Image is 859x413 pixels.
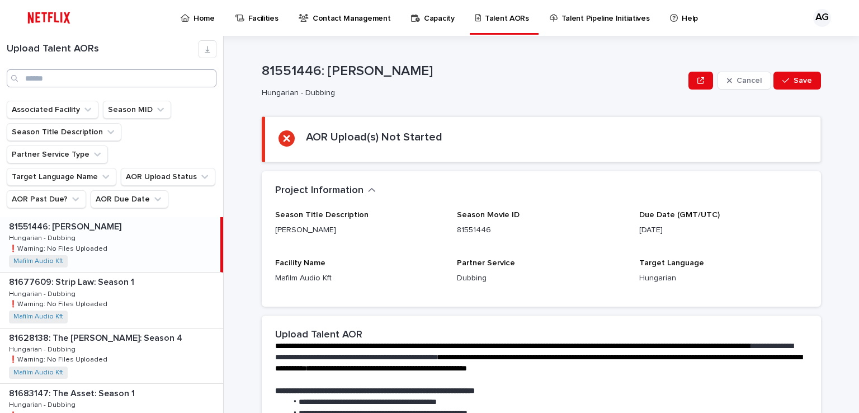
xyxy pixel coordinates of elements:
[9,354,110,364] p: ❗️Warning: No Files Uploaded
[275,211,369,219] span: Season Title Description
[813,9,831,27] div: AG
[457,259,515,267] span: Partner Service
[275,224,443,236] p: [PERSON_NAME]
[275,259,325,267] span: Facility Name
[9,344,78,354] p: Hungarian - Dubbing
[9,275,136,288] p: 81677609: Strip Law: Season 1
[275,329,362,341] h2: Upload Talent AOR
[9,331,185,344] p: 81628138: The [PERSON_NAME]: Season 4
[7,190,86,208] button: AOR Past Due?
[7,123,121,141] button: Season Title Description
[639,259,704,267] span: Target Language
[457,211,520,219] span: Season Movie ID
[103,101,171,119] button: Season MID
[275,185,376,197] button: Project Information
[275,185,364,197] h2: Project Information
[639,224,808,236] p: [DATE]
[639,211,720,219] span: Due Date (GMT/UTC)
[457,224,625,236] p: 81551446
[7,101,98,119] button: Associated Facility
[9,243,110,253] p: ❗️Warning: No Files Uploaded
[91,190,168,208] button: AOR Due Date
[9,386,137,399] p: 81683147: The Asset: Season 1
[639,273,808,284] p: Hungarian
[22,7,75,29] img: ifQbXi3ZQGMSEF7WDB7W
[275,273,443,284] p: Mafilm Audio Kft
[457,273,625,284] p: Dubbing
[13,369,63,377] a: Mafilm Audio Kft
[9,219,124,232] p: 81551446: [PERSON_NAME]
[7,43,199,55] h1: Upload Talent AORs
[9,288,78,298] p: Hungarian - Dubbing
[262,88,679,98] p: Hungarian - Dubbing
[737,77,762,85] span: Cancel
[773,72,821,90] button: Save
[262,63,684,79] p: 81551446: [PERSON_NAME]
[306,130,442,144] h2: AOR Upload(s) Not Started
[718,72,771,90] button: Cancel
[9,298,110,308] p: ❗️Warning: No Files Uploaded
[7,146,108,163] button: Partner Service Type
[794,77,812,85] span: Save
[13,257,63,265] a: Mafilm Audio Kft
[7,168,116,186] button: Target Language Name
[9,399,78,409] p: Hungarian - Dubbing
[9,232,78,242] p: Hungarian - Dubbing
[7,69,216,87] input: Search
[121,168,215,186] button: AOR Upload Status
[13,313,63,321] a: Mafilm Audio Kft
